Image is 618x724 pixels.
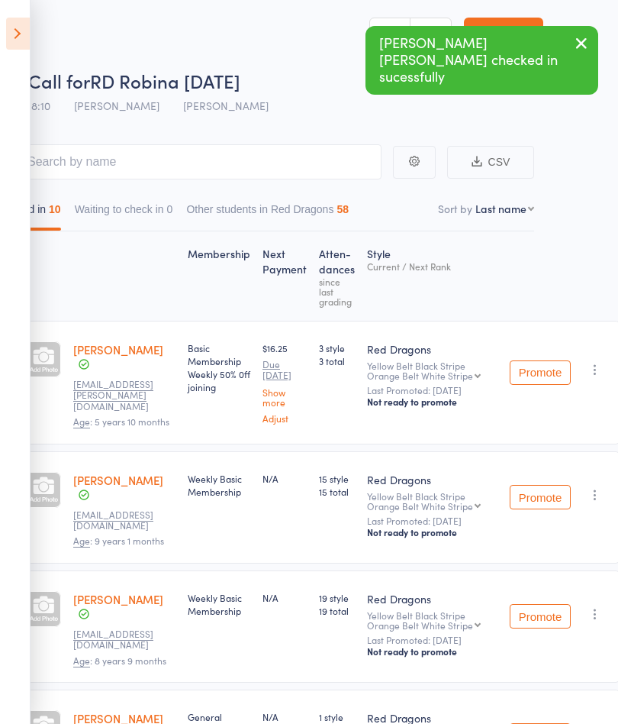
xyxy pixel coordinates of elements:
div: 10 [49,203,61,215]
small: fitchettjohn@hotmail.com [73,509,172,532]
div: Weekly Basic Membership [188,591,250,617]
a: Exit roll call [464,18,543,48]
span: [PERSON_NAME] [183,98,269,113]
div: 0 [167,203,173,215]
div: N/A [262,591,307,604]
div: N/A [262,472,307,485]
span: : 9 years 1 months [73,534,164,548]
a: [PERSON_NAME] [73,591,163,607]
button: CSV [447,146,534,179]
span: 15 style [319,472,355,485]
span: 19 total [319,604,355,617]
button: Waiting to check in0 [75,196,173,231]
span: 3 total [319,354,355,367]
span: RD Robina [DATE] [90,68,240,93]
div: Last name [475,201,526,216]
a: Adjust [262,413,307,423]
small: liam.bland@gmail.com [73,379,172,412]
a: [PERSON_NAME] [73,341,163,357]
button: Promote [510,604,571,629]
button: Promote [510,485,571,509]
span: [PERSON_NAME] [74,98,159,113]
div: Not ready to promote [367,526,497,538]
div: Membership [182,238,256,314]
button: Promote [510,360,571,385]
div: N/A [262,710,307,723]
div: Red Dragons [367,341,497,357]
a: Show more [262,387,307,407]
div: Yellow Belt Black Stripe [367,491,497,511]
small: Due [DATE] [262,359,307,381]
div: Orange Belt White Stripe [367,620,473,630]
div: Yellow Belt Black Stripe [367,360,497,380]
div: Style [361,238,504,314]
div: Yellow Belt Black Stripe [367,610,497,630]
label: Sort by [438,201,472,216]
div: Red Dragons [367,472,497,487]
small: themessa1881@gmail.com [73,629,172,651]
small: Last Promoted: [DATE] [367,385,497,396]
div: Next Payment [256,238,313,314]
span: 19 style [319,591,355,604]
small: Last Promoted: [DATE] [367,516,497,526]
div: Orange Belt White Stripe [367,501,473,511]
small: Last Promoted: [DATE] [367,635,497,645]
button: Other students in Red Dragons58 [186,196,349,231]
div: Not ready to promote [367,396,497,408]
div: Red Dragons [367,591,497,606]
div: Basic Membership Weekly 50% 0ff joining [188,341,250,393]
a: [PERSON_NAME] [73,472,163,488]
div: $16.25 [262,341,307,423]
div: [PERSON_NAME] [PERSON_NAME] checked in sucessfully [365,26,598,95]
div: Not ready to promote [367,645,497,658]
div: Orange Belt White Stripe [367,370,473,380]
div: Atten­dances [313,238,361,314]
div: 58 [336,203,349,215]
span: : 8 years 9 months [73,654,166,667]
span: : 5 years 10 months [73,415,169,428]
div: Weekly Basic Membership [188,472,250,498]
div: since last grading [319,276,355,306]
div: Current / Next Rank [367,261,497,271]
span: 15 total [319,485,355,498]
span: 3 style [319,341,355,354]
div: General [188,710,250,723]
span: 1 style [319,710,355,723]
